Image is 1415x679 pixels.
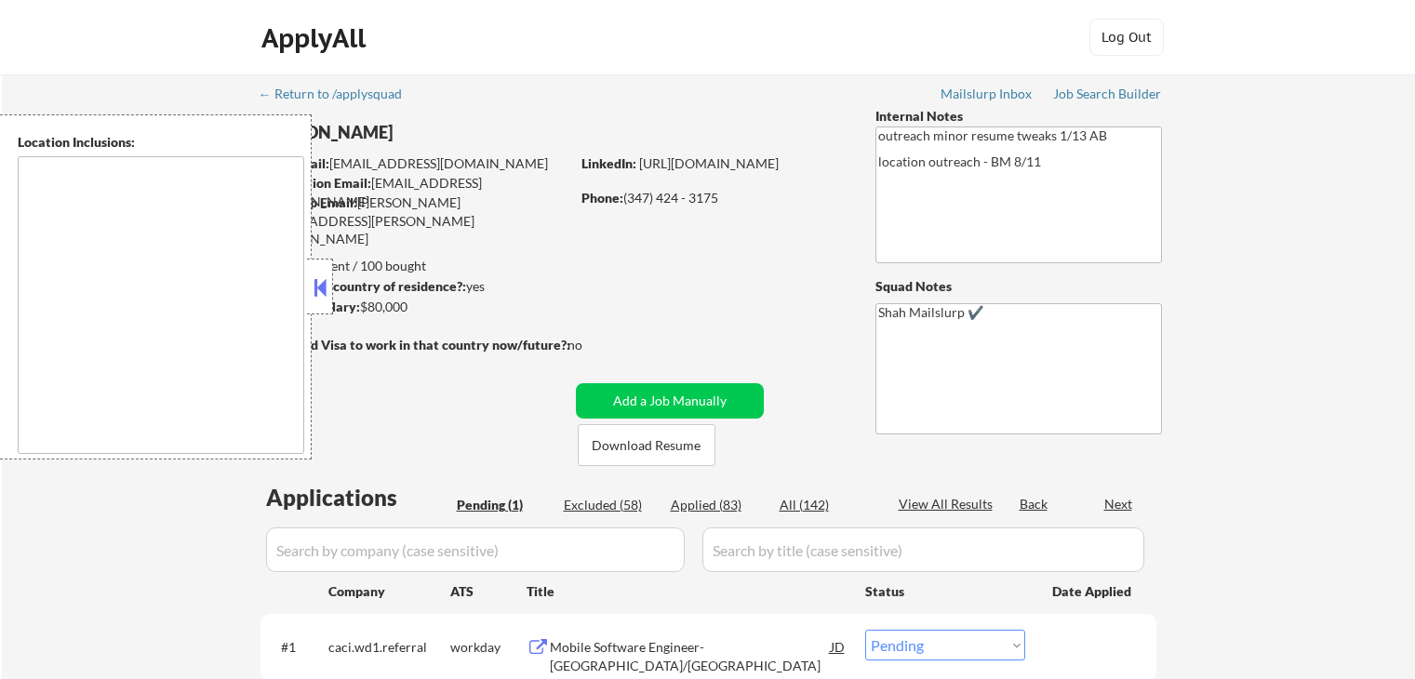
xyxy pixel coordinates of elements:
[266,486,450,509] div: Applications
[281,638,314,657] div: #1
[567,336,621,354] div: no
[261,154,569,173] div: [EMAIL_ADDRESS][DOMAIN_NAME]
[260,257,569,275] div: 83 sent / 100 bought
[260,277,564,296] div: yes
[18,133,304,152] div: Location Inclusions:
[780,496,873,514] div: All (142)
[328,638,450,657] div: caci.wd1.referral
[328,582,450,601] div: Company
[581,189,845,207] div: (347) 424 - 3175
[578,424,715,466] button: Download Resume
[1104,495,1134,513] div: Next
[702,527,1144,572] input: Search by title (case sensitive)
[576,383,764,419] button: Add a Job Manually
[875,277,1162,296] div: Squad Notes
[450,582,527,601] div: ATS
[260,278,466,294] strong: Can work in country of residence?:
[261,174,569,210] div: [EMAIL_ADDRESS][DOMAIN_NAME]
[260,121,643,144] div: [PERSON_NAME]
[260,337,570,353] strong: Will need Visa to work in that country now/future?:
[899,495,998,513] div: View All Results
[865,574,1025,607] div: Status
[941,87,1034,100] div: Mailslurp Inbox
[266,527,685,572] input: Search by company (case sensitive)
[1052,582,1134,601] div: Date Applied
[1020,495,1049,513] div: Back
[450,638,527,657] div: workday
[1089,19,1164,56] button: Log Out
[260,193,569,248] div: [PERSON_NAME][EMAIL_ADDRESS][PERSON_NAME][DOMAIN_NAME]
[550,638,831,674] div: Mobile Software Engineer- [GEOGRAPHIC_DATA]/[GEOGRAPHIC_DATA]
[261,22,371,54] div: ApplyAll
[260,298,569,316] div: $80,000
[875,107,1162,126] div: Internal Notes
[829,630,848,663] div: JD
[639,155,779,171] a: [URL][DOMAIN_NAME]
[1053,87,1162,100] div: Job Search Builder
[457,496,550,514] div: Pending (1)
[581,155,636,171] strong: LinkedIn:
[527,582,848,601] div: Title
[259,87,420,105] a: ← Return to /applysquad
[581,190,623,206] strong: Phone:
[671,496,764,514] div: Applied (83)
[259,87,420,100] div: ← Return to /applysquad
[564,496,657,514] div: Excluded (58)
[941,87,1034,105] a: Mailslurp Inbox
